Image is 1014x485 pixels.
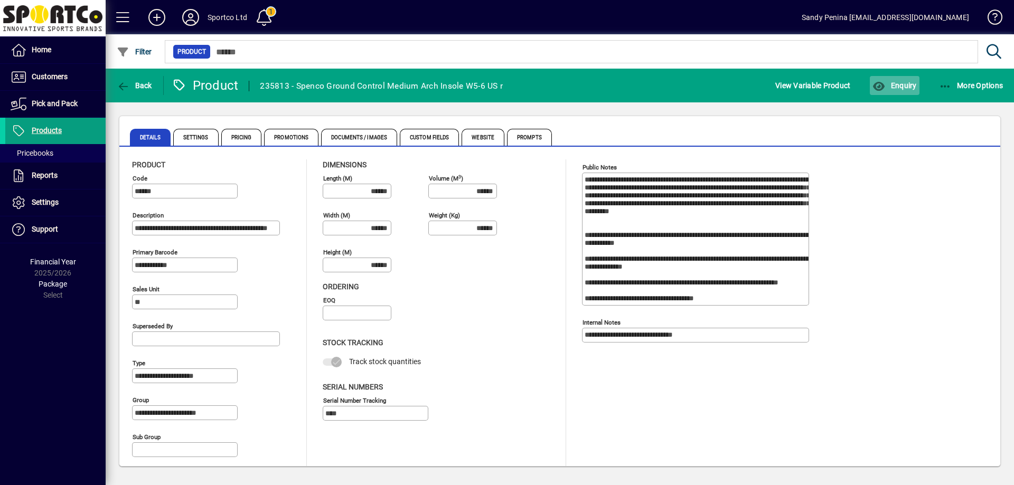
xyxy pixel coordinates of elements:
span: Product [177,46,206,57]
div: Product [172,77,239,94]
span: Reports [32,171,58,179]
mat-label: Code [133,175,147,182]
button: Filter [114,42,155,61]
a: Pricebooks [5,144,106,162]
div: 235813 - Spenco Ground Control Medium Arch Insole W5-6 US r [260,78,503,94]
mat-label: Superseded by [133,322,173,330]
a: Pick and Pack [5,91,106,117]
a: Reports [5,163,106,189]
a: Settings [5,189,106,216]
button: Enquiry [870,76,919,95]
span: Home [32,45,51,54]
span: More Options [939,81,1003,90]
a: Support [5,216,106,243]
span: Prompts [507,129,552,146]
button: Back [114,76,155,95]
div: Sportco Ltd [208,9,247,26]
button: Profile [174,8,208,27]
mat-label: Internal Notes [583,319,621,326]
span: Enquiry [872,81,916,90]
mat-label: Serial Number tracking [323,396,386,404]
span: Website [462,129,504,146]
span: Documents / Images [321,129,397,146]
span: Track stock quantities [349,357,421,366]
span: View Variable Product [775,77,850,94]
mat-label: Primary barcode [133,249,177,256]
div: Sandy Penina [EMAIL_ADDRESS][DOMAIN_NAME] [802,9,969,26]
span: Pricebooks [11,149,53,157]
span: Dimensions [323,160,367,169]
span: Promotions [264,129,318,146]
span: Stock Tracking [323,338,383,347]
mat-label: EOQ [323,297,335,304]
span: Custom Fields [400,129,459,146]
mat-label: Public Notes [583,164,617,171]
button: More Options [936,76,1006,95]
mat-label: Type [133,359,145,367]
a: Customers [5,64,106,90]
span: Ordering [323,282,359,291]
span: Customers [32,72,68,81]
mat-label: Weight (Kg) [429,212,460,219]
span: Package [39,280,67,288]
span: Product [132,160,165,169]
span: Pricing [221,129,262,146]
sup: 3 [458,174,461,179]
span: Financial Year [30,258,76,266]
app-page-header-button: Back [106,76,164,95]
a: Knowledge Base [980,2,1001,36]
span: Filter [117,47,152,56]
mat-label: Width (m) [323,212,350,219]
span: Products [32,126,62,135]
mat-label: Sales unit [133,286,159,293]
button: View Variable Product [773,76,853,95]
span: Settings [173,129,219,146]
span: Serial Numbers [323,383,383,391]
a: Home [5,37,106,63]
span: Settings [32,198,59,206]
mat-label: Length (m) [323,175,352,182]
span: Support [32,225,58,233]
mat-label: Sub group [133,433,161,441]
mat-label: Group [133,396,149,404]
mat-label: Description [133,212,164,219]
button: Add [140,8,174,27]
mat-label: Volume (m ) [429,175,463,182]
span: Back [117,81,152,90]
span: Pick and Pack [32,99,78,108]
mat-label: Height (m) [323,249,352,256]
span: Details [130,129,171,146]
